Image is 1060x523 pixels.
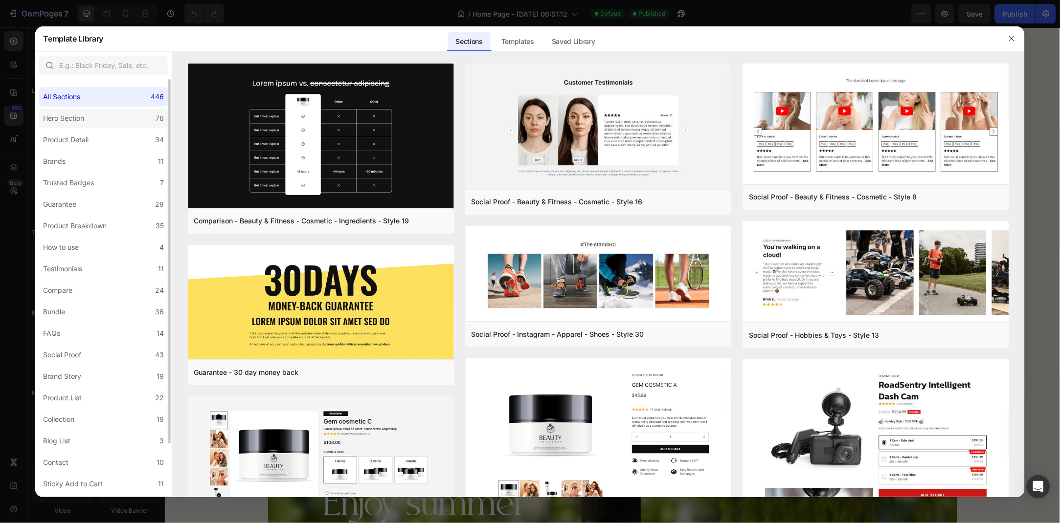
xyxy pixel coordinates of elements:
div: Testimonials [43,263,82,275]
div: 7 [160,177,164,189]
div: Contact [43,457,68,468]
div: Drop element here [211,78,263,86]
div: All Sections [43,91,80,103]
img: c19.png [188,64,454,210]
div: Product Breakdown [43,220,107,232]
div: Social Proof [43,349,81,361]
div: 19 [157,414,164,425]
div: 76 [156,112,164,124]
div: Social Proof - Beauty & Fitness - Cosmetic - Style 8 [749,191,917,203]
div: 24 [155,284,164,296]
div: 446 [151,91,164,103]
div: 19 [157,370,164,382]
div: How to use [43,241,79,253]
div: Product Detail [43,134,89,146]
div: 22 [155,392,164,404]
div: Compare [43,284,72,296]
div: 11 [158,155,164,167]
a: [MEDICAL_DATA] [376,274,519,301]
h2: Template Library [43,26,103,51]
div: Drop element here [645,78,697,86]
p: 20% OFF for weekend only [159,431,384,452]
a: HAIR CARE [159,211,303,239]
div: Saved Library [544,32,603,51]
div: 4 [159,241,164,253]
div: Social Proof - Instagram - Apparel - Shoes - Style 30 [472,328,644,340]
p: NAIL CARE [636,219,681,231]
div: 10 [157,457,164,468]
div: 29 [155,198,164,210]
div: Sticky Add to Cart [43,478,103,490]
div: 43 [155,349,164,361]
div: Overlay [348,11,547,279]
div: FAQs [43,327,60,339]
div: Hero Section [43,112,84,124]
div: Collection [43,414,74,425]
img: sp13.png [743,221,1009,324]
div: Open Intercom Messenger [1027,475,1050,499]
img: sp30.png [466,226,732,323]
div: Bundle [43,306,65,318]
div: Brand Story [43,370,81,382]
input: E.g.: Black Friday, Sale, etc. [39,56,168,75]
div: Trusted Badges [43,177,94,189]
div: Guarantee - 30 day money back [194,367,298,378]
div: 11 [158,263,164,275]
div: 35 [156,220,164,232]
img: sp16.png [466,64,732,191]
div: Background Image [348,11,547,279]
div: Comparison - Beauty & Fitness - Cosmetic - Ingredients - Style 19 [194,215,409,227]
div: Templates [494,32,542,51]
div: 11 [158,478,164,490]
div: Blog List [43,435,70,447]
p: [MEDICAL_DATA] [407,282,477,293]
div: Product List [43,392,82,404]
div: 34 [155,134,164,146]
div: Social Proof - Hobbies & Toys - Style 13 [749,329,879,341]
div: 36 [155,306,164,318]
div: Brands [43,155,66,167]
div: 14 [157,327,164,339]
div: Sections [448,32,491,51]
a: NAIL CARE [593,211,737,239]
div: Drop element here [428,141,479,149]
div: Social Proof - Beauty & Fitness - Cosmetic - Style 16 [472,196,643,208]
div: 3 [159,435,164,447]
img: g30.png [188,245,454,362]
div: Guarantee [43,198,76,210]
img: sp8.png [743,64,1009,186]
p: HAIR CARE [202,219,248,231]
